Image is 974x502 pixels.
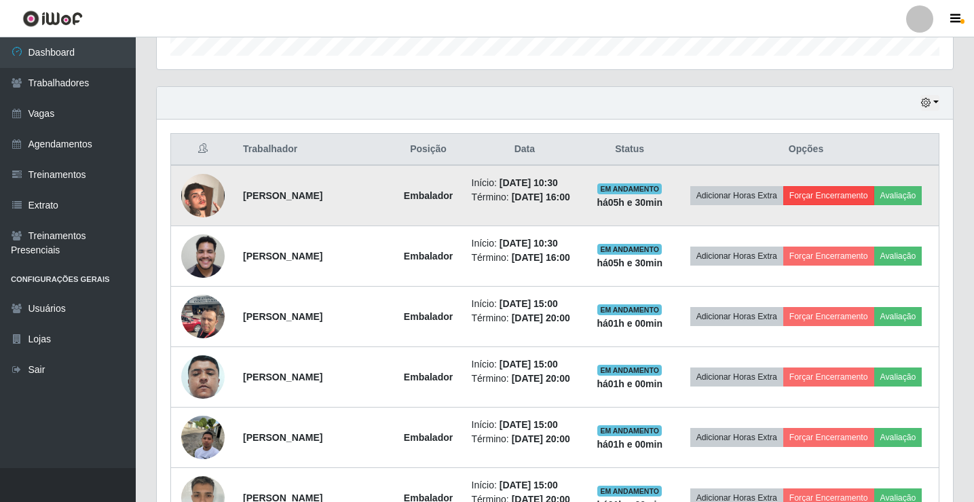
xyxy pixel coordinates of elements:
[394,134,464,166] th: Posição
[404,251,453,262] strong: Embalador
[472,478,578,492] li: Início:
[874,428,922,447] button: Avaliação
[472,372,578,386] li: Término:
[512,433,570,444] time: [DATE] 20:00
[181,287,225,345] img: 1710346365517.jpeg
[512,252,570,263] time: [DATE] 16:00
[243,432,322,443] strong: [PERSON_NAME]
[500,298,558,309] time: [DATE] 15:00
[472,176,578,190] li: Início:
[783,186,874,205] button: Forçar Encerramento
[500,177,558,188] time: [DATE] 10:30
[500,480,558,490] time: [DATE] 15:00
[783,428,874,447] button: Forçar Encerramento
[472,357,578,372] li: Início:
[597,365,662,376] span: EM ANDAMENTO
[597,439,662,450] strong: há 01 h e 00 min
[404,311,453,322] strong: Embalador
[597,197,662,208] strong: há 05 h e 30 min
[874,186,922,205] button: Avaliação
[404,432,453,443] strong: Embalador
[181,227,225,285] img: 1750720776565.jpeg
[597,378,662,389] strong: há 01 h e 00 min
[243,372,322,382] strong: [PERSON_NAME]
[500,419,558,430] time: [DATE] 15:00
[243,190,322,201] strong: [PERSON_NAME]
[690,307,783,326] button: Adicionar Horas Extra
[512,312,570,323] time: [DATE] 20:00
[22,10,83,27] img: CoreUI Logo
[500,359,558,370] time: [DATE] 15:00
[586,134,673,166] th: Status
[472,432,578,446] li: Término:
[597,183,662,194] span: EM ANDAMENTO
[512,373,570,384] time: [DATE] 20:00
[181,338,225,416] img: 1697820743955.jpeg
[690,367,783,387] button: Adicionar Horas Extra
[673,134,939,166] th: Opções
[597,318,662,329] strong: há 01 h e 00 min
[874,307,922,326] button: Avaliação
[472,251,578,265] li: Término:
[500,238,558,249] time: [DATE] 10:30
[597,486,662,497] span: EM ANDAMENTO
[181,157,225,234] img: 1726002463138.jpeg
[472,418,578,432] li: Início:
[404,190,453,201] strong: Embalador
[874,247,922,266] button: Avaliação
[597,425,662,436] span: EM ANDAMENTO
[597,304,662,315] span: EM ANDAMENTO
[472,190,578,204] li: Término:
[690,186,783,205] button: Adicionar Horas Extra
[597,244,662,255] span: EM ANDAMENTO
[472,236,578,251] li: Início:
[243,251,322,262] strong: [PERSON_NAME]
[512,192,570,202] time: [DATE] 16:00
[181,408,225,466] img: 1731477624164.jpeg
[597,257,662,268] strong: há 05 h e 30 min
[783,247,874,266] button: Forçar Encerramento
[472,311,578,325] li: Término:
[464,134,586,166] th: Data
[690,247,783,266] button: Adicionar Horas Extra
[783,367,874,387] button: Forçar Encerramento
[690,428,783,447] button: Adicionar Horas Extra
[404,372,453,382] strong: Embalador
[472,297,578,311] li: Início:
[783,307,874,326] button: Forçar Encerramento
[874,367,922,387] button: Avaliação
[243,311,322,322] strong: [PERSON_NAME]
[235,134,393,166] th: Trabalhador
